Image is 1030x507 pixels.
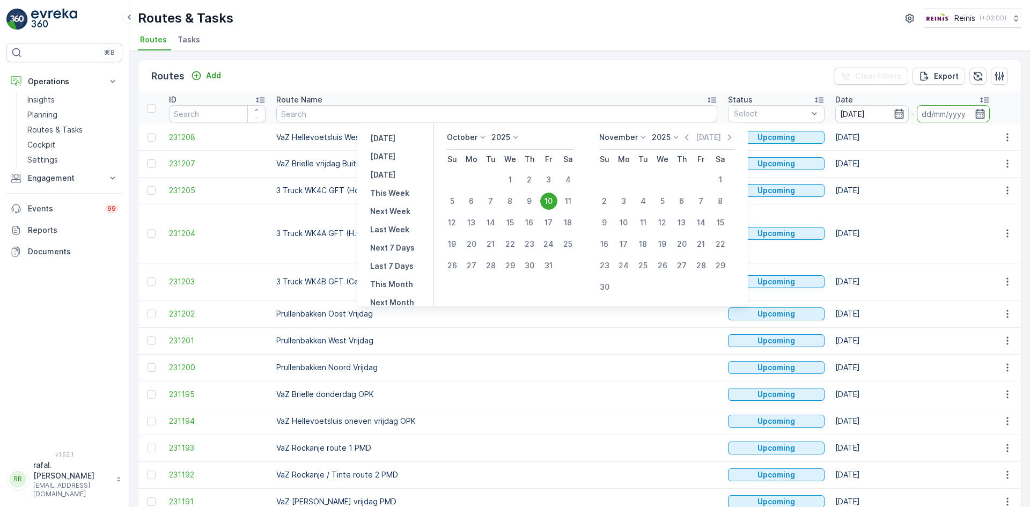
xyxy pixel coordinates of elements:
p: Upcoming [757,469,795,480]
td: [DATE] [830,124,995,150]
span: 231191 [169,496,266,507]
div: 10 [540,193,557,210]
p: VaZ [PERSON_NAME] vrijdag PMD [276,496,717,507]
p: Upcoming [757,496,795,507]
div: 6 [673,193,690,210]
div: 21 [693,236,710,253]
button: Upcoming [728,468,825,481]
p: Last Week [370,224,409,235]
button: Next 7 Days [366,241,419,254]
div: 14 [693,214,710,231]
a: 231194 [169,416,266,427]
div: 2 [596,193,613,210]
p: Prullenbakken West Vrijdag [276,335,717,346]
p: Next 7 Days [370,243,415,253]
div: 4 [560,171,577,188]
div: Toggle Row Selected [147,390,156,399]
th: Tuesday [634,150,653,169]
div: 14 [482,214,499,231]
th: Tuesday [481,150,501,169]
button: This Month [366,278,417,291]
button: Upcoming [728,388,825,401]
p: Route Name [276,94,322,105]
p: Routes & Tasks [138,10,233,27]
div: 8 [502,193,519,210]
button: Upcoming [728,131,825,144]
button: Export [913,68,965,85]
a: 231192 [169,469,266,480]
img: Reinis-Logo-Vrijstaand_Tekengebied-1-copy2_aBO4n7j.png [925,12,950,24]
p: Upcoming [757,308,795,319]
span: 231195 [169,389,266,400]
img: logo_light-DOdMpM7g.png [31,9,77,30]
span: v 1.52.1 [6,451,122,458]
div: 31 [540,257,557,274]
div: 16 [521,214,538,231]
a: 231200 [169,362,266,373]
div: 2 [521,171,538,188]
button: Last Week [366,223,414,236]
p: Prullenbakken Oost Vrijdag [276,308,717,319]
td: [DATE] [830,354,995,381]
div: Toggle Row Selected [147,417,156,425]
div: 26 [654,257,671,274]
div: 15 [712,214,729,231]
div: 24 [540,236,557,253]
div: 18 [560,214,577,231]
input: Search [169,105,266,122]
div: Toggle Row Selected [147,277,156,286]
div: 10 [615,214,632,231]
p: Upcoming [757,389,795,400]
p: [EMAIL_ADDRESS][DOMAIN_NAME] [33,481,111,498]
p: Select [734,108,808,119]
th: Monday [614,150,634,169]
div: 29 [712,257,729,274]
p: [DATE] [370,170,395,180]
p: 3 Truck WK4B GFT (Centrum, Sterrenkwartier) [276,276,717,287]
p: Routes & Tasks [27,124,83,135]
a: 231193 [169,443,266,453]
input: dd/mm/yyyy [835,105,909,122]
button: Upcoming [728,334,825,347]
td: [DATE] [830,435,995,461]
div: RR [9,471,26,488]
div: 25 [635,257,652,274]
p: Operations [28,76,101,87]
p: Planning [27,109,57,120]
span: 231208 [169,132,266,143]
p: Upcoming [757,276,795,287]
div: 22 [502,236,519,253]
td: [DATE] [830,300,995,327]
button: Upcoming [728,227,825,240]
button: Reinis(+02:00) [925,9,1021,28]
a: 231203 [169,276,266,287]
button: Upcoming [728,415,825,428]
div: 12 [444,214,461,231]
div: 29 [502,257,519,274]
div: Toggle Row Selected [147,336,156,345]
div: 7 [693,193,710,210]
p: November [599,132,638,143]
div: 21 [482,236,499,253]
a: Events99 [6,198,122,219]
div: 20 [463,236,480,253]
td: [DATE] [830,408,995,435]
div: 11 [560,193,577,210]
p: Documents [28,246,118,257]
p: Insights [27,94,55,105]
td: [DATE] [830,263,995,300]
div: 1 [712,171,729,188]
div: 19 [444,236,461,253]
p: 2025 [652,132,671,143]
p: [DATE] [370,151,395,162]
p: VaZ Hellevoetsluis West vrijdag PW 1 GFT RED [276,132,717,143]
a: 231201 [169,335,266,346]
button: Upcoming [728,184,825,197]
a: 231207 [169,158,266,169]
div: 13 [673,214,690,231]
p: Next Week [370,206,410,217]
div: Toggle Row Selected [147,133,156,142]
button: This Week [366,187,414,200]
